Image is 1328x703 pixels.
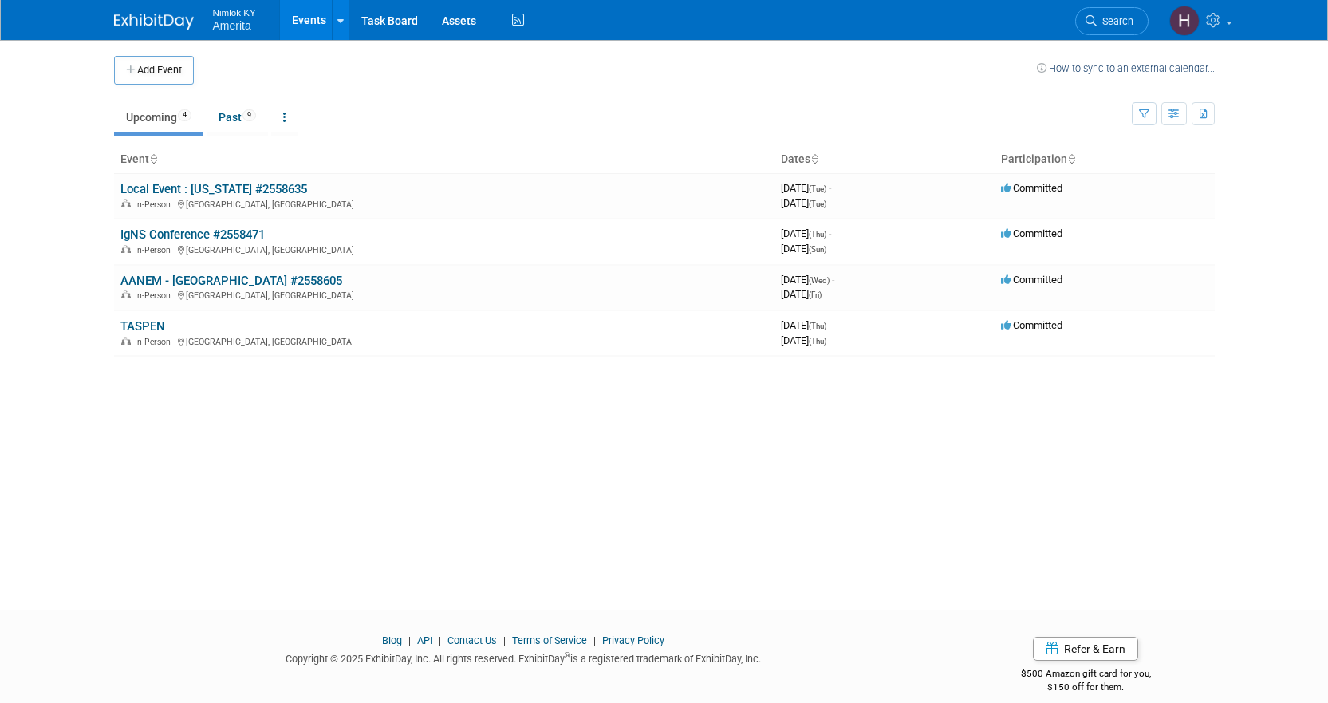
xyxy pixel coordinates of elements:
[809,184,826,193] span: (Tue)
[120,274,342,288] a: AANEM - [GEOGRAPHIC_DATA] #2558605
[829,227,831,239] span: -
[829,182,831,194] span: -
[829,319,831,331] span: -
[114,146,774,173] th: Event
[120,319,165,334] a: TASPEN
[213,3,256,20] span: Nimlok KY
[781,319,831,331] span: [DATE]
[602,634,664,646] a: Privacy Policy
[120,227,265,242] a: IgNS Conference #2558471
[809,199,826,208] span: (Tue)
[774,146,995,173] th: Dates
[114,56,194,85] button: Add Event
[809,290,822,299] span: (Fri)
[120,197,768,210] div: [GEOGRAPHIC_DATA], [GEOGRAPHIC_DATA]
[135,290,175,301] span: In-Person
[809,276,830,285] span: (Wed)
[1001,182,1062,194] span: Committed
[120,334,768,347] div: [GEOGRAPHIC_DATA], [GEOGRAPHIC_DATA]
[149,152,157,165] a: Sort by Event Name
[565,651,570,660] sup: ®
[1001,274,1062,286] span: Committed
[121,290,131,298] img: In-Person Event
[809,337,826,346] span: (Thu)
[1067,152,1075,165] a: Sort by Participation Type
[809,230,826,239] span: (Thu)
[120,288,768,301] div: [GEOGRAPHIC_DATA], [GEOGRAPHIC_DATA]
[417,634,432,646] a: API
[512,634,587,646] a: Terms of Service
[1001,227,1062,239] span: Committed
[120,243,768,255] div: [GEOGRAPHIC_DATA], [GEOGRAPHIC_DATA]
[809,245,826,254] span: (Sun)
[121,199,131,207] img: In-Person Event
[114,102,203,132] a: Upcoming4
[114,648,934,666] div: Copyright © 2025 ExhibitDay, Inc. All rights reserved. ExhibitDay is a registered trademark of Ex...
[135,245,175,255] span: In-Person
[435,634,445,646] span: |
[810,152,818,165] a: Sort by Start Date
[135,199,175,210] span: In-Person
[995,146,1215,173] th: Participation
[1033,637,1138,661] a: Refer & Earn
[135,337,175,347] span: In-Person
[121,245,131,253] img: In-Person Event
[781,274,834,286] span: [DATE]
[1169,6,1200,36] img: Hannah Durbin
[832,274,834,286] span: -
[1037,62,1215,74] a: How to sync to an external calendar...
[1097,15,1133,27] span: Search
[957,657,1215,693] div: $500 Amazon gift card for you,
[809,322,826,330] span: (Thu)
[781,243,826,255] span: [DATE]
[781,197,826,209] span: [DATE]
[121,337,131,345] img: In-Person Event
[1001,319,1062,331] span: Committed
[781,182,831,194] span: [DATE]
[447,634,497,646] a: Contact Us
[404,634,415,646] span: |
[120,182,307,196] a: Local Event : [US_STATE] #2558635
[499,634,510,646] span: |
[178,109,191,121] span: 4
[213,19,251,32] span: Amerita
[382,634,402,646] a: Blog
[957,681,1215,694] div: $150 off for them.
[781,288,822,300] span: [DATE]
[207,102,268,132] a: Past9
[781,227,831,239] span: [DATE]
[114,14,194,30] img: ExhibitDay
[589,634,600,646] span: |
[1075,7,1149,35] a: Search
[242,109,256,121] span: 9
[781,334,826,346] span: [DATE]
